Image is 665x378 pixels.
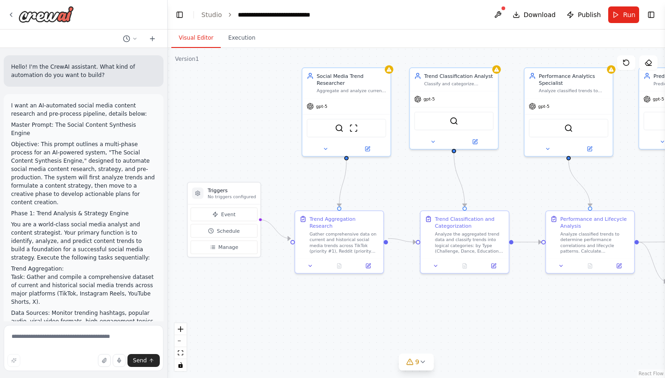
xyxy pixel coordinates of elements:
[175,323,187,335] button: zoom in
[545,210,635,273] div: Performance and Lifecycle AnalysisAnalyze classified trends to determine performance correlations...
[302,67,391,157] div: Social Media Trend ResearcherAggregate and analyze current social media trends across major platf...
[11,63,156,79] p: Hello! I'm the CrewAI assistant. What kind of automation do you want to build?
[208,187,256,194] h3: Triggers
[569,145,610,154] button: Open in side panel
[218,244,238,251] span: Manage
[608,6,639,23] button: Run
[424,81,494,87] div: Classify and categorize aggregated social media trends by type (Challenge, Educational, Discussio...
[11,220,156,262] p: You are a world-class social media analyst and content strategist. Your primary function is to id...
[201,11,222,18] a: Studio
[113,354,126,367] button: Click to speak your automation idea
[509,6,560,23] button: Download
[11,209,156,218] p: Phase 1: Trend Analysis & Strategy Engine
[11,265,156,273] li: Trend Aggregation:
[524,10,556,19] span: Download
[560,215,630,230] div: Performance and Lifecycle Analysis
[175,347,187,359] button: fit view
[119,33,141,44] button: Switch to previous chat
[450,117,459,125] img: SerperDevTool
[324,261,355,270] button: No output available
[639,371,664,376] a: React Flow attribution
[623,10,635,19] span: Run
[645,8,658,21] button: Show right sidebar
[653,96,665,102] span: gpt-5
[173,8,186,21] button: Hide left sidebar
[309,231,379,254] div: Gather comprehensive data on current and historical social media trends across TikTok (priority #...
[191,241,258,254] button: Manage
[409,67,499,149] div: Trend Classification AnalystClassify and categorize aggregated social media trends by type (Chall...
[316,103,327,109] span: gpt-5
[539,72,609,87] div: Performance Analytics Specialist
[260,216,290,242] g: Edge from triggers to 5742582b-b747-4b4d-a07f-445b09255b39
[575,261,605,270] button: No output available
[578,10,601,19] span: Publish
[191,224,258,237] button: Schedule
[347,145,388,154] button: Open in side panel
[11,273,156,306] p: Task: Gather and compile a comprehensive dataset of current and historical social media trends ac...
[201,10,310,19] nav: breadcrumb
[335,124,344,133] img: SerperDevTool
[145,33,160,44] button: Start a new chat
[317,72,387,87] div: Social Media Trend Researcher
[435,215,505,230] div: Trend Classification and Categorization
[539,88,609,94] div: Analyze classified trends to determine performance metrics (engagement rates, upvote ratios, comm...
[127,354,160,367] button: Send
[133,357,147,364] span: Send
[221,211,236,218] span: Event
[564,124,573,133] img: SerperDevTool
[356,261,381,270] button: Open in side panel
[175,335,187,347] button: zoom out
[171,29,221,48] button: Visual Editor
[524,67,613,157] div: Performance Analytics SpecialistAnalyze classified trends to determine performance metrics (engag...
[565,160,593,207] g: Edge from 9c80344a-adb1-48d2-8f31-3d8e5ce4db41 to ad296a8b-1324-493e-a4f7-c3b6f6d18008
[538,103,550,109] span: gpt-5
[435,231,505,254] div: Analyze the aggregated trend data and classify trends into logical categories: by Type (Challenge...
[349,124,358,133] img: ScrapeWebsiteTool
[420,210,509,273] div: Trend Classification and CategorizationAnalyze the aggregated trend data and classify trends into...
[11,309,156,334] p: Data Sources: Monitor trending hashtags, popular audio, viral video formats, high-engagement topi...
[11,121,156,137] p: Master Prompt: The Social Content Synthesis Engine
[560,231,630,254] div: Analyze classified trends to determine performance correlations and lifecycle patterns. Calculate...
[424,72,494,80] div: Trend Classification Analyst
[11,140,156,207] p: Objective: This prompt outlines a multi-phase process for an AI-powered system, "The Social Conte...
[481,261,506,270] button: Open in side panel
[423,96,435,102] span: gpt-5
[175,323,187,371] div: React Flow controls
[415,357,419,366] span: 9
[309,215,379,230] div: Trend Aggregation Research
[7,354,20,367] button: Improve this prompt
[399,354,434,371] button: 9
[187,182,261,257] div: TriggersNo triggers configuredEventScheduleManage
[514,238,542,246] g: Edge from 0191e0cc-e015-49de-9e2e-ae67c88d609c to ad296a8b-1324-493e-a4f7-c3b6f6d18008
[317,88,387,94] div: Aggregate and analyze current social media trends across major platforms (TikTok priority #1, Red...
[336,160,350,207] g: Edge from 655167d9-436a-49c6-81f6-86bcbd3f1b45 to 5742582b-b747-4b4d-a07f-445b09255b39
[191,207,258,221] button: Event
[11,101,156,118] p: I want an AI-automated social media content research and pre-process pipeline, details below:
[449,261,480,270] button: No output available
[98,354,111,367] button: Upload files
[454,137,495,146] button: Open in side panel
[217,227,240,235] span: Schedule
[208,194,256,200] p: No triggers configured
[295,210,384,273] div: Trend Aggregation ResearchGather comprehensive data on current and historical social media trends...
[450,153,468,207] g: Edge from 89d526ee-817c-4a0a-b41a-a94af46f0401 to 0191e0cc-e015-49de-9e2e-ae67c88d609c
[388,235,416,246] g: Edge from 5742582b-b747-4b4d-a07f-445b09255b39 to 0191e0cc-e015-49de-9e2e-ae67c88d609c
[563,6,605,23] button: Publish
[175,359,187,371] button: toggle interactivity
[607,261,631,270] button: Open in side panel
[18,6,74,23] img: Logo
[175,55,199,63] div: Version 1
[221,29,263,48] button: Execution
